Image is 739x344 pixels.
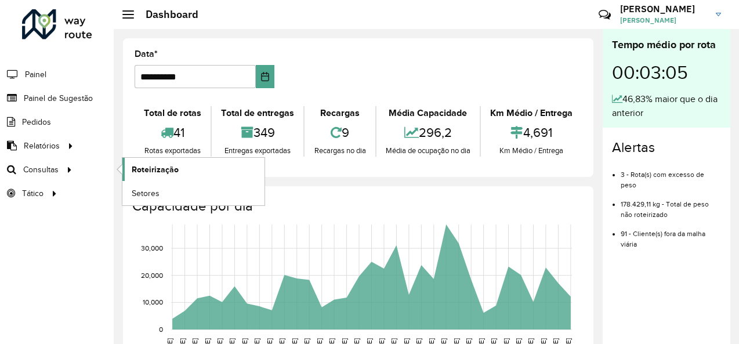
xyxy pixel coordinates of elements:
text: 20,000 [141,271,163,279]
a: Roteirização [122,158,265,181]
div: Rotas exportadas [137,145,208,157]
li: 3 - Rota(s) com excesso de peso [621,161,721,190]
h4: Capacidade por dia [132,198,582,215]
div: 349 [215,120,300,145]
span: Roteirização [132,164,179,176]
div: Recargas [307,106,372,120]
span: Pedidos [22,116,51,128]
div: 41 [137,120,208,145]
li: 91 - Cliente(s) fora da malha viária [621,220,721,249]
div: Média de ocupação no dia [379,145,477,157]
span: [PERSON_NAME] [620,15,707,26]
span: Painel [25,68,46,81]
text: 30,000 [141,244,163,252]
div: 46,83% maior que o dia anterior [612,92,721,120]
a: Setores [122,182,265,205]
span: Consultas [23,164,59,176]
div: Total de rotas [137,106,208,120]
div: 296,2 [379,120,477,145]
h3: [PERSON_NAME] [620,3,707,15]
div: Km Médio / Entrega [484,106,579,120]
a: Contato Rápido [592,2,617,27]
div: Entregas exportadas [215,145,300,157]
text: 10,000 [143,298,163,306]
div: Recargas no dia [307,145,372,157]
div: Tempo médio por rota [612,37,721,53]
div: Km Médio / Entrega [484,145,579,157]
div: 9 [307,120,372,145]
span: Painel de Sugestão [24,92,93,104]
text: 0 [159,325,163,333]
span: Relatórios [24,140,60,152]
span: Setores [132,187,160,200]
li: 178.429,11 kg - Total de peso não roteirizado [621,190,721,220]
span: Tático [22,187,44,200]
div: 4,691 [484,120,579,145]
label: Data [135,47,158,61]
div: Total de entregas [215,106,300,120]
h2: Dashboard [134,8,198,21]
div: 00:03:05 [612,53,721,92]
button: Choose Date [256,65,274,88]
div: Média Capacidade [379,106,477,120]
h4: Alertas [612,139,721,156]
